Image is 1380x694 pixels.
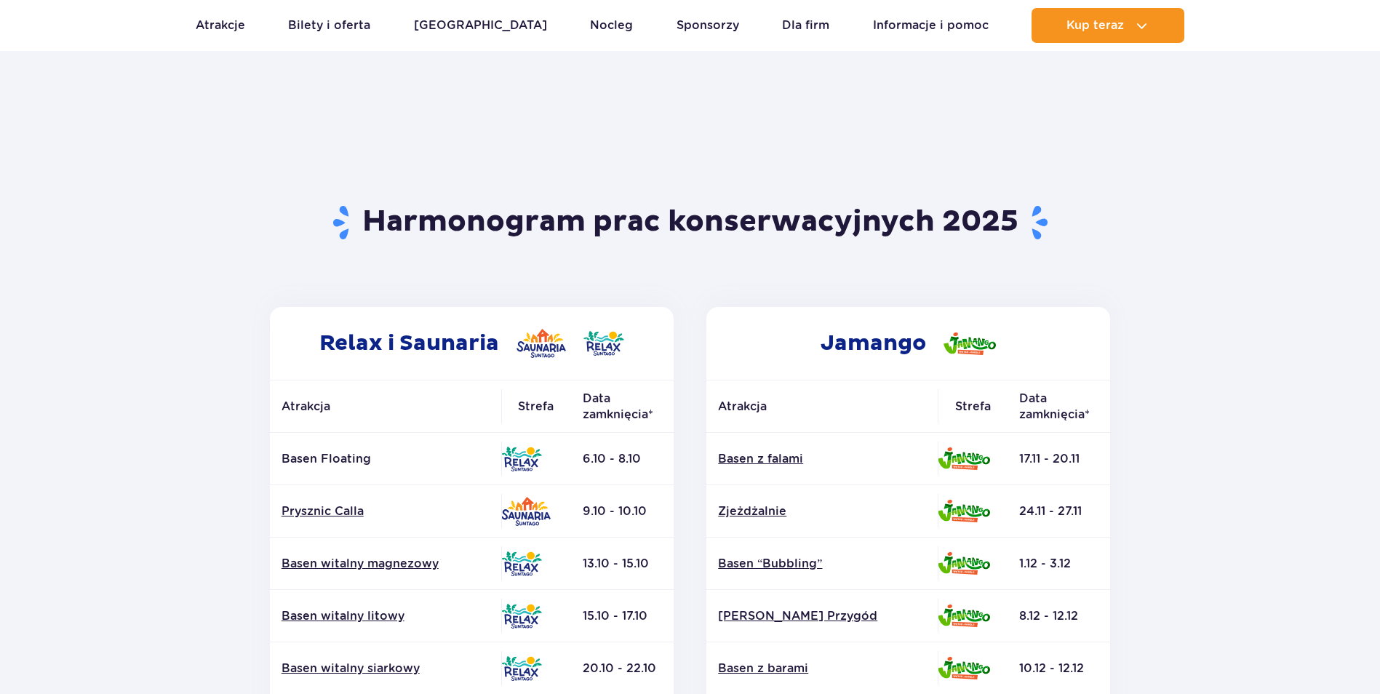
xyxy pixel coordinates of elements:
a: Bilety i oferta [288,8,370,43]
th: Data zamknięcia* [1008,380,1110,433]
a: [PERSON_NAME] Przygód [718,608,926,624]
a: Basen “Bubbling” [718,556,926,572]
td: 24.11 - 27.11 [1008,485,1110,538]
a: [GEOGRAPHIC_DATA] [414,8,547,43]
a: Basen witalny litowy [282,608,490,624]
th: Atrakcja [270,380,501,433]
img: Jamango [938,447,990,470]
img: Saunaria [516,329,566,358]
td: 15.10 - 17.10 [571,590,674,642]
img: Relax [501,604,542,629]
img: Jamango [938,500,990,522]
a: Basen z barami [718,661,926,677]
a: Basen witalny siarkowy [282,661,490,677]
img: Jamango [938,657,990,679]
th: Strefa [501,380,571,433]
img: Jamango [938,605,990,627]
th: Atrakcja [706,380,938,433]
a: Informacje i pomoc [873,8,989,43]
p: Basen Floating [282,451,490,467]
img: Relax [501,447,542,471]
td: 8.12 - 12.12 [1008,590,1110,642]
td: 9.10 - 10.10 [571,485,674,538]
a: Nocleg [590,8,633,43]
h1: Harmonogram prac konserwacyjnych 2025 [264,204,1116,242]
th: Strefa [938,380,1008,433]
td: 1.12 - 3.12 [1008,538,1110,590]
td: 17.11 - 20.11 [1008,433,1110,485]
a: Sponsorzy [677,8,739,43]
img: Relax [501,551,542,576]
button: Kup teraz [1032,8,1184,43]
img: Relax [583,331,624,356]
td: 6.10 - 8.10 [571,433,674,485]
a: Atrakcje [196,8,245,43]
h2: Relax i Saunaria [270,307,674,380]
a: Basen z falami [718,451,926,467]
a: Prysznic Calla [282,503,490,519]
img: Relax [501,656,542,681]
th: Data zamknięcia* [571,380,674,433]
img: Saunaria [501,497,551,526]
img: Jamango [944,332,996,355]
a: Dla firm [782,8,829,43]
td: 13.10 - 15.10 [571,538,674,590]
span: Kup teraz [1066,19,1124,32]
a: Zjeżdżalnie [718,503,926,519]
a: Basen witalny magnezowy [282,556,490,572]
h2: Jamango [706,307,1110,380]
img: Jamango [938,552,990,575]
